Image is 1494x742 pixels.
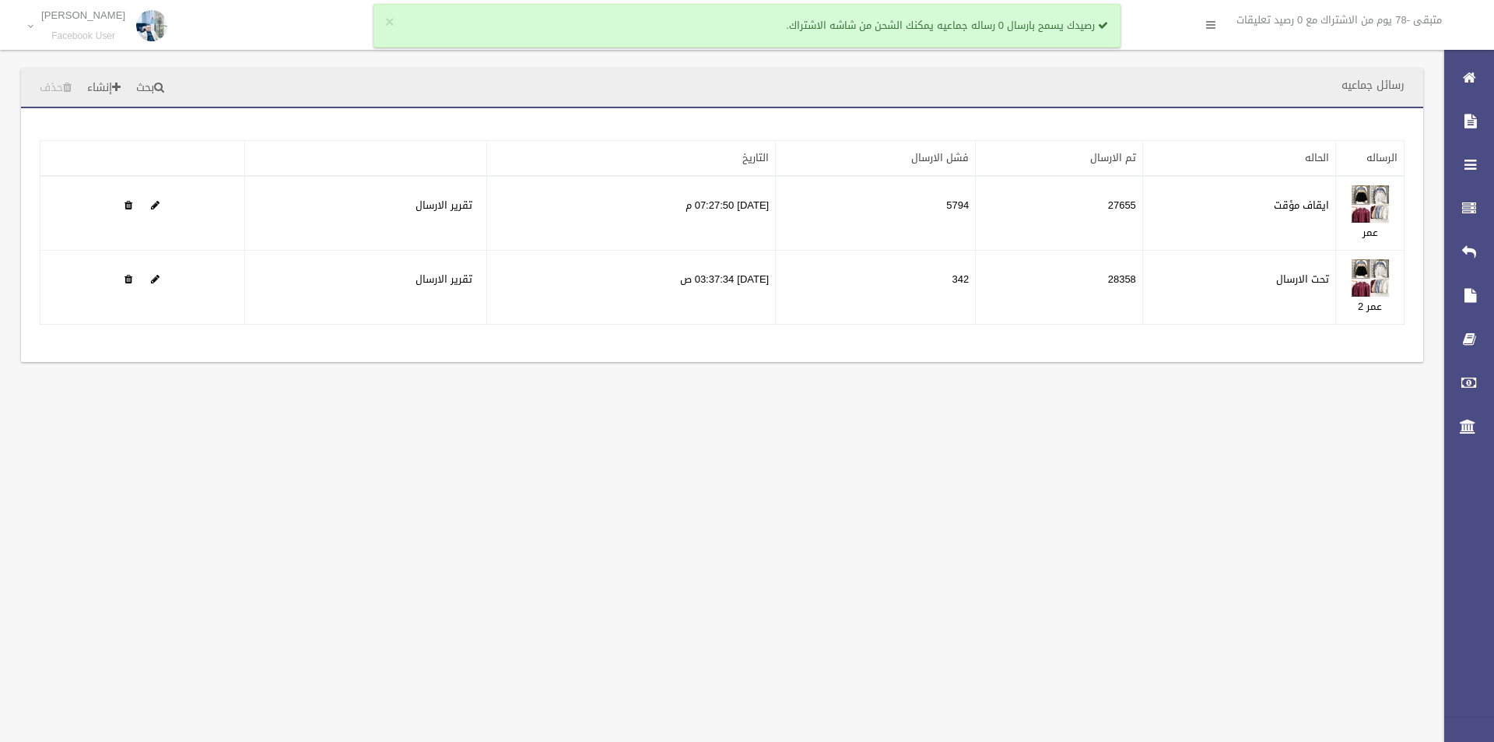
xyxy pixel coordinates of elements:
a: التاريخ [742,148,769,167]
td: 28358 [976,251,1143,325]
label: تحت الارسال [1276,270,1329,289]
td: 5794 [776,176,976,251]
a: إنشاء [81,74,127,103]
button: × [385,15,394,30]
a: عمر 2 [1358,297,1382,316]
a: Edit [151,195,160,215]
td: [DATE] 03:37:34 ص [486,251,776,325]
td: 342 [776,251,976,325]
a: فشل الارسال [911,148,969,167]
a: تقرير الارسال [416,269,472,289]
td: 27655 [976,176,1143,251]
div: رصيدك يسمح بارسال 0 رساله جماعيه يمكنك الشحن من شاشه الاشتراك. [373,4,1120,47]
td: [DATE] 07:27:50 م [486,176,776,251]
a: Edit [151,269,160,289]
th: الرساله [1336,141,1405,177]
img: 638932810519028770.jpeg [1351,258,1390,297]
p: [PERSON_NAME] [41,9,125,21]
label: ايقاف مؤقت [1274,196,1329,215]
a: تقرير الارسال [416,195,472,215]
a: Edit [1351,269,1390,289]
a: عمر [1362,223,1378,242]
img: 638932809372622653.jpeg [1351,185,1390,223]
a: تم الارسال [1090,148,1136,167]
header: رسائل جماعيه [1323,70,1423,100]
a: Edit [1351,195,1390,215]
small: Facebook User [41,30,125,42]
a: بحث [130,74,170,103]
th: الحاله [1142,141,1336,177]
